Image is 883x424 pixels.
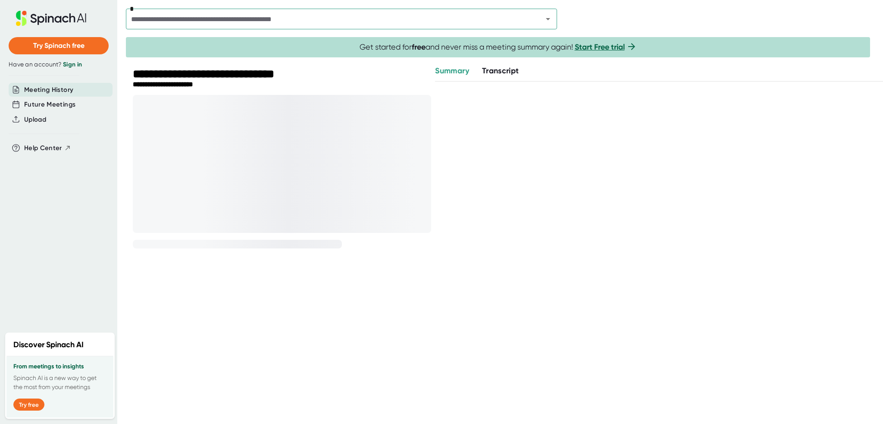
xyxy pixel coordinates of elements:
p: Spinach AI is a new way to get the most from your meetings [13,374,106,392]
button: Summary [435,65,469,77]
span: Try Spinach free [33,41,85,50]
button: Try free [13,399,44,411]
a: Sign in [63,61,82,68]
button: Help Center [24,143,71,153]
b: free [412,42,426,52]
h2: Discover Spinach AI [13,339,84,351]
span: Transcript [482,66,519,75]
button: Open [542,13,554,25]
button: Transcript [482,65,519,77]
span: Help Center [24,143,62,153]
iframe: Intercom live chat [854,395,874,415]
h3: From meetings to insights [13,363,106,370]
button: Future Meetings [24,100,75,110]
a: Start Free trial [575,42,625,52]
button: Meeting History [24,85,73,95]
span: Get started for and never miss a meeting summary again! [360,42,637,52]
button: Upload [24,115,46,125]
span: Summary [435,66,469,75]
div: Have an account? [9,61,109,69]
button: Try Spinach free [9,37,109,54]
